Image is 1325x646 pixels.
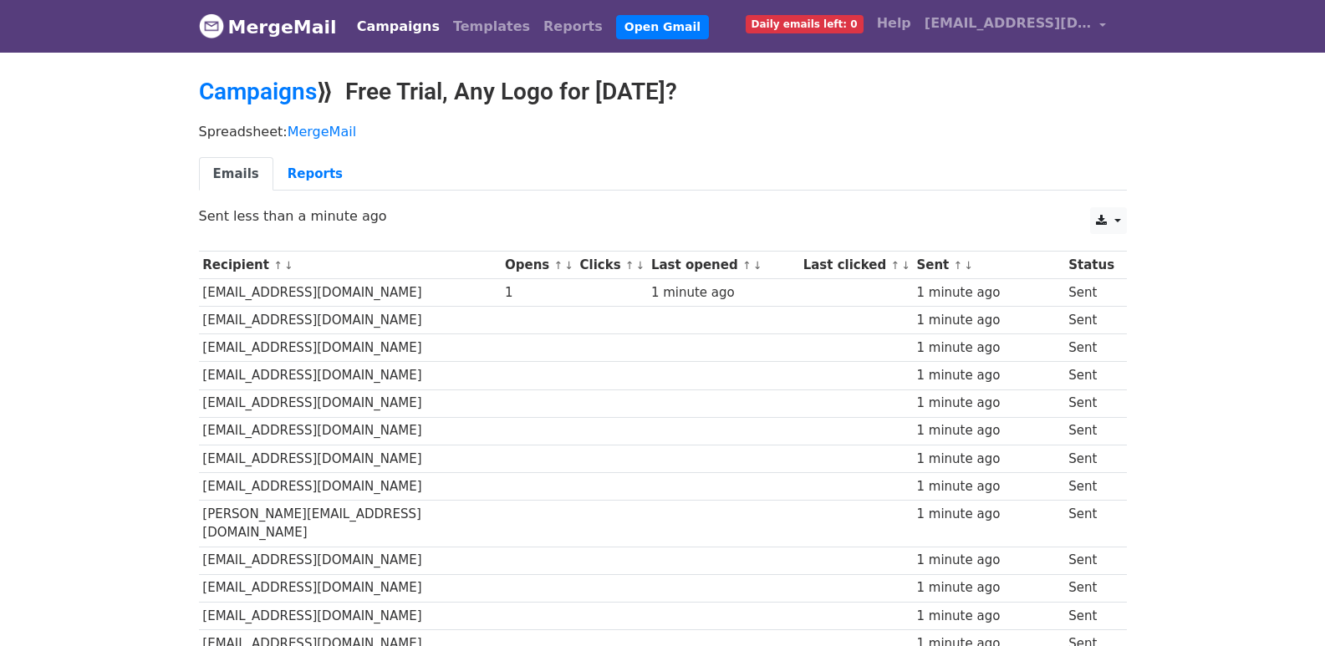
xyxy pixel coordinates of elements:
td: [EMAIL_ADDRESS][DOMAIN_NAME] [199,307,502,334]
td: [EMAIL_ADDRESS][DOMAIN_NAME] [199,602,502,629]
a: Emails [199,157,273,191]
a: ↓ [284,259,293,272]
td: Sent [1064,279,1118,307]
td: Sent [1064,574,1118,602]
a: ↑ [273,259,283,272]
div: 1 minute ago [916,450,1060,469]
a: Reports [537,10,609,43]
a: ↑ [625,259,634,272]
a: MergeMail [288,124,356,140]
div: 1 [505,283,572,303]
a: ↓ [901,259,910,272]
td: [PERSON_NAME][EMAIL_ADDRESS][DOMAIN_NAME] [199,500,502,547]
div: 1 minute ago [916,311,1060,330]
td: Sent [1064,445,1118,472]
a: Campaigns [350,10,446,43]
a: ↑ [553,259,563,272]
a: [EMAIL_ADDRESS][DOMAIN_NAME] [918,7,1114,46]
span: Daily emails left: 0 [746,15,864,33]
h2: ⟫ Free Trial, Any Logo for [DATE]? [199,78,1127,106]
div: 1 minute ago [916,394,1060,413]
div: 1 minute ago [651,283,795,303]
td: Sent [1064,602,1118,629]
td: Sent [1064,307,1118,334]
div: 1 minute ago [916,477,1060,496]
a: Campaigns [199,78,317,105]
a: ↑ [954,259,963,272]
a: Templates [446,10,537,43]
th: Sent [913,252,1065,279]
a: ↓ [636,259,645,272]
td: [EMAIL_ADDRESS][DOMAIN_NAME] [199,472,502,500]
th: Last opened [647,252,799,279]
td: Sent [1064,334,1118,362]
a: MergeMail [199,9,337,44]
a: Daily emails left: 0 [739,7,870,40]
img: MergeMail logo [199,13,224,38]
a: ↓ [964,259,973,272]
td: [EMAIL_ADDRESS][DOMAIN_NAME] [199,334,502,362]
td: Sent [1064,472,1118,500]
td: [EMAIL_ADDRESS][DOMAIN_NAME] [199,574,502,602]
td: [EMAIL_ADDRESS][DOMAIN_NAME] [199,445,502,472]
td: [EMAIL_ADDRESS][DOMAIN_NAME] [199,547,502,574]
a: Reports [273,157,357,191]
a: ↓ [753,259,762,272]
td: Sent [1064,500,1118,547]
div: 1 minute ago [916,607,1060,626]
th: Opens [501,252,576,279]
td: Sent [1064,547,1118,574]
div: 1 minute ago [916,505,1060,524]
p: Sent less than a minute ago [199,207,1127,225]
th: Last clicked [799,252,913,279]
th: Clicks [576,252,647,279]
th: Recipient [199,252,502,279]
div: 1 minute ago [916,578,1060,598]
a: ↑ [890,259,899,272]
p: Spreadsheet: [199,123,1127,140]
td: [EMAIL_ADDRESS][DOMAIN_NAME] [199,279,502,307]
div: 1 minute ago [916,338,1060,358]
td: Sent [1064,362,1118,389]
a: ↑ [742,259,752,272]
span: [EMAIL_ADDRESS][DOMAIN_NAME] [925,13,1092,33]
a: Open Gmail [616,15,709,39]
td: Sent [1064,417,1118,445]
div: 1 minute ago [916,551,1060,570]
td: [EMAIL_ADDRESS][DOMAIN_NAME] [199,362,502,389]
div: 1 minute ago [916,421,1060,440]
div: 1 minute ago [916,366,1060,385]
a: ↓ [564,259,573,272]
td: [EMAIL_ADDRESS][DOMAIN_NAME] [199,389,502,417]
a: Help [870,7,918,40]
td: Sent [1064,389,1118,417]
div: 1 minute ago [916,283,1060,303]
td: [EMAIL_ADDRESS][DOMAIN_NAME] [199,417,502,445]
th: Status [1064,252,1118,279]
